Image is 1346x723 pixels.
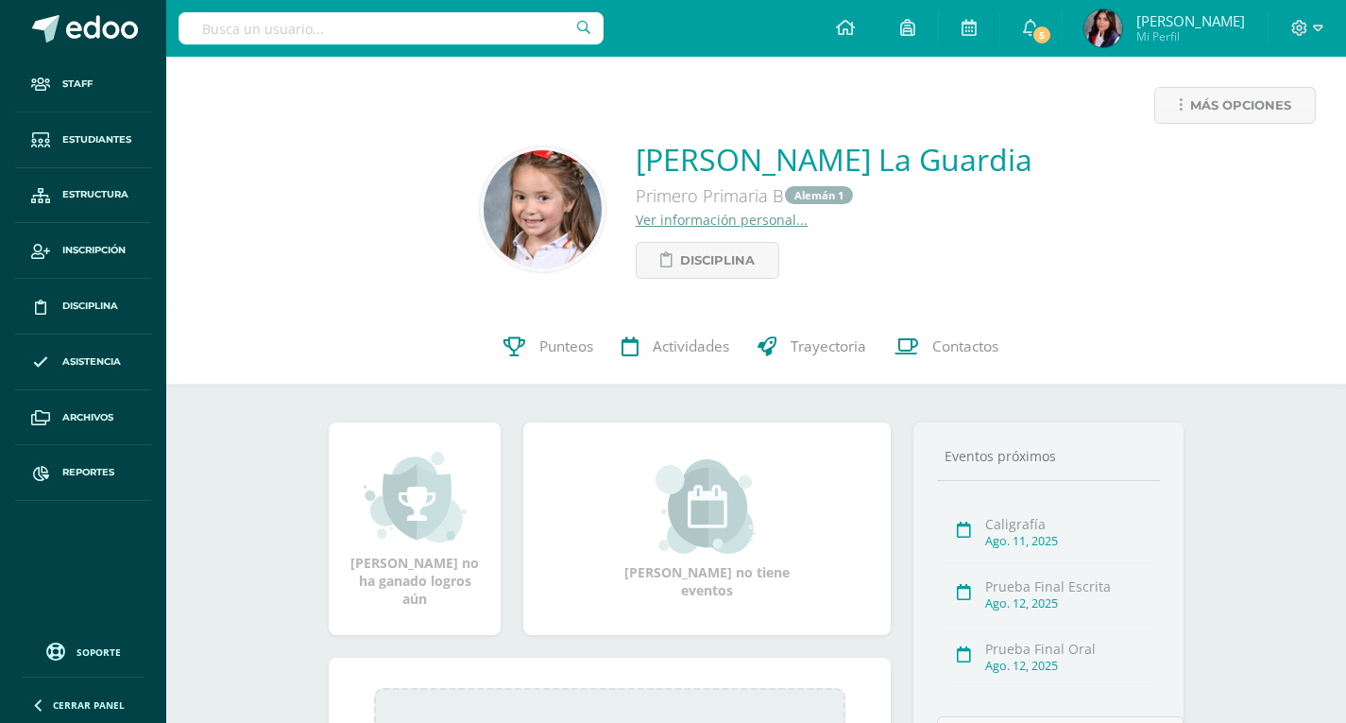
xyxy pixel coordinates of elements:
[484,150,602,268] img: 434680eab56459487a2767c13bdb17c6.png
[985,577,1154,595] div: Prueba Final Escrita
[62,77,93,92] span: Staff
[636,242,779,279] a: Disciplina
[15,112,151,168] a: Estudiantes
[15,57,151,112] a: Staff
[680,243,755,278] span: Disciplina
[15,168,151,224] a: Estructura
[15,390,151,446] a: Archivos
[656,459,758,554] img: event_small.png
[791,337,866,357] span: Trayectoria
[15,335,151,390] a: Asistencia
[613,459,802,599] div: [PERSON_NAME] no tiene eventos
[53,698,125,712] span: Cerrar panel
[15,445,151,501] a: Reportes
[179,12,604,44] input: Busca un usuario...
[489,309,607,385] a: Punteos
[636,211,808,229] a: Ver información personal...
[15,279,151,335] a: Disciplina
[1136,28,1245,44] span: Mi Perfil
[62,132,131,147] span: Estudiantes
[1154,87,1316,124] a: Más opciones
[985,533,1154,549] div: Ago. 11, 2025
[23,638,144,663] a: Soporte
[636,180,1032,211] div: Primero Primaria B
[15,223,151,279] a: Inscripción
[62,465,114,480] span: Reportes
[1084,9,1122,47] img: 331a885a7a06450cabc094b6be9ba622.png
[932,337,998,357] span: Contactos
[985,595,1154,611] div: Ago. 12, 2025
[985,640,1154,658] div: Prueba Final Oral
[348,450,482,608] div: [PERSON_NAME] no ha ganado logros aún
[77,646,121,659] span: Soporte
[1190,88,1291,123] span: Más opciones
[743,309,880,385] a: Trayectoria
[985,515,1154,533] div: Caligrafía
[62,410,113,425] span: Archivos
[62,354,121,370] span: Asistencia
[785,186,853,204] a: Alemán 1
[1031,25,1051,45] span: 5
[539,337,593,357] span: Punteos
[1136,11,1245,30] span: [PERSON_NAME]
[937,447,1160,465] div: Eventos próximos
[364,450,467,544] img: achievement_small.png
[880,309,1013,385] a: Contactos
[62,299,118,314] span: Disciplina
[985,658,1154,674] div: Ago. 12, 2025
[607,309,743,385] a: Actividades
[62,243,126,258] span: Inscripción
[62,187,128,202] span: Estructura
[653,337,729,357] span: Actividades
[636,139,1032,180] a: [PERSON_NAME] La Guardia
